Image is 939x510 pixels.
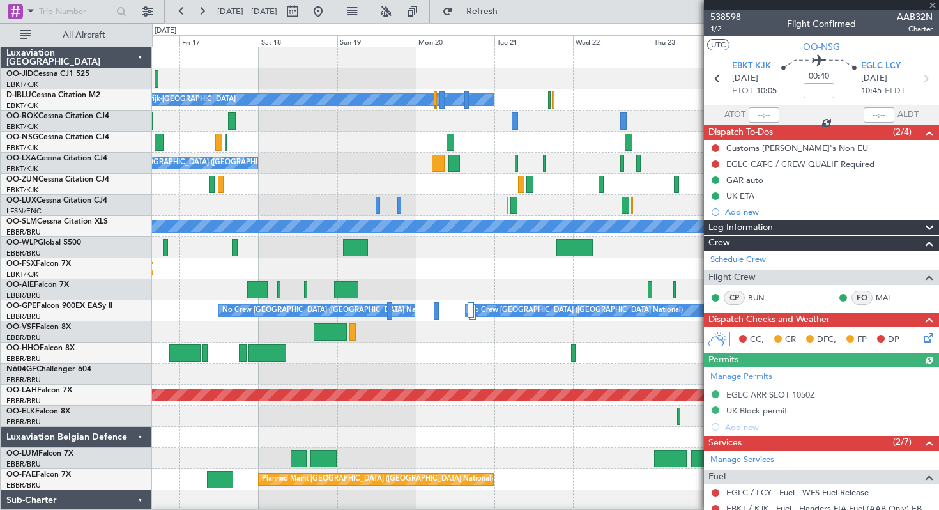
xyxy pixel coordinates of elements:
[787,17,856,31] div: Flight Confirmed
[6,197,36,205] span: OO-LUX
[861,72,887,85] span: [DATE]
[710,254,766,267] a: Schedule Crew
[726,174,763,185] div: GAR auto
[573,35,652,47] div: Wed 22
[6,281,34,289] span: OO-AIE
[6,155,36,162] span: OO-LXA
[416,35,494,47] div: Mon 20
[897,109,919,121] span: ALDT
[6,239,81,247] a: OO-WLPGlobal 5500
[6,134,38,141] span: OO-NSG
[104,153,318,173] div: No Crew [GEOGRAPHIC_DATA] ([GEOGRAPHIC_DATA] National)
[6,344,75,352] a: OO-HHOFalcon 8X
[179,35,258,47] div: Fri 17
[710,454,774,467] a: Manage Services
[6,387,72,394] a: OO-LAHFalcon 7X
[6,176,38,183] span: OO-ZUN
[6,260,36,268] span: OO-FSX
[6,155,107,162] a: OO-LXACessna Citation CJ4
[6,101,38,111] a: EBKT/KJK
[6,185,38,195] a: EBKT/KJK
[652,35,730,47] div: Thu 23
[756,85,777,98] span: 10:05
[6,218,108,226] a: OO-SLMCessna Citation XLS
[6,260,71,268] a: OO-FSXFalcon 7X
[809,70,829,83] span: 00:40
[6,164,38,174] a: EBKT/KJK
[708,236,730,251] span: Crew
[6,249,41,258] a: EBBR/BRU
[857,334,867,346] span: FP
[708,270,756,285] span: Flight Crew
[6,354,41,364] a: EBBR/BRU
[861,85,882,98] span: 10:45
[6,366,36,373] span: N604GF
[6,91,100,99] a: D-IBLUCessna Citation M2
[726,143,868,153] div: Customs [PERSON_NAME]'s Non EU
[893,435,912,449] span: (2/7)
[6,396,41,406] a: EBBR/BRU
[6,143,38,153] a: EBKT/KJK
[6,323,71,331] a: OO-VSFFalcon 8X
[6,281,69,289] a: OO-AIEFalcon 7X
[6,122,38,132] a: EBKT/KJK
[494,35,573,47] div: Tue 21
[748,292,777,304] a: BUN
[6,70,33,78] span: OO-JID
[6,302,36,310] span: OO-GPE
[897,24,933,35] span: Charter
[6,206,42,216] a: LFSN/ENC
[6,375,41,385] a: EBBR/BRU
[436,1,513,22] button: Refresh
[876,292,905,304] a: MAL
[710,10,741,24] span: 538598
[33,31,135,40] span: All Aircraft
[6,333,41,343] a: EBBR/BRU
[885,85,905,98] span: ELDT
[888,334,899,346] span: DP
[708,470,726,484] span: Fuel
[6,70,89,78] a: OO-JIDCessna CJ1 525
[861,60,901,73] span: EGLC LCY
[455,7,509,16] span: Refresh
[104,90,236,109] div: No Crew Kortrijk-[GEOGRAPHIC_DATA]
[469,301,683,320] div: No Crew [GEOGRAPHIC_DATA] ([GEOGRAPHIC_DATA] National)
[708,125,773,140] span: Dispatch To-Dos
[6,323,36,331] span: OO-VSF
[6,344,40,352] span: OO-HHO
[39,2,112,21] input: Trip Number
[6,239,38,247] span: OO-WLP
[6,366,91,373] a: N604GFChallenger 604
[803,40,840,54] span: OO-NSG
[155,26,176,36] div: [DATE]
[6,112,38,120] span: OO-ROK
[726,158,874,169] div: EGLC CAT-C / CREW QUALIF Required
[724,291,745,305] div: CP
[6,80,38,89] a: EBKT/KJK
[6,218,37,226] span: OO-SLM
[897,10,933,24] span: AAB32N
[6,291,41,300] a: EBBR/BRU
[6,270,38,279] a: EBKT/KJK
[6,450,73,458] a: OO-LUMFalcon 7X
[222,301,436,320] div: No Crew [GEOGRAPHIC_DATA] ([GEOGRAPHIC_DATA] National)
[6,134,109,141] a: OO-NSGCessna Citation CJ4
[6,302,112,310] a: OO-GPEFalcon 900EX EASy II
[708,220,773,235] span: Leg Information
[851,291,873,305] div: FO
[262,470,493,489] div: Planned Maint [GEOGRAPHIC_DATA] ([GEOGRAPHIC_DATA] National)
[6,460,41,469] a: EBBR/BRU
[6,471,36,479] span: OO-FAE
[217,6,277,17] span: [DATE] - [DATE]
[732,85,753,98] span: ETOT
[6,481,41,490] a: EBBR/BRU
[14,25,139,45] button: All Aircraft
[750,334,764,346] span: CC,
[726,190,754,201] div: UK ETA
[6,417,41,427] a: EBBR/BRU
[725,206,933,217] div: Add new
[817,334,836,346] span: DFC,
[6,387,37,394] span: OO-LAH
[259,35,337,47] div: Sat 18
[6,408,35,415] span: OO-ELK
